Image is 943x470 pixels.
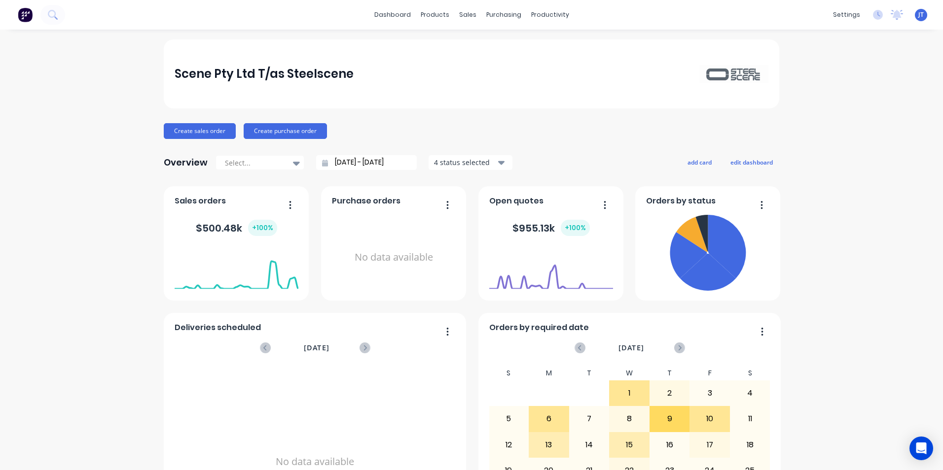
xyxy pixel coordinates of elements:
button: add card [681,156,718,168]
div: $ 955.13k [512,220,590,236]
span: Purchase orders [332,195,400,207]
img: Scene Pty Ltd T/as Steelscene [699,65,768,82]
button: 4 status selected [429,155,512,170]
span: Open quotes [489,195,544,207]
div: 12 [489,433,529,457]
div: 10 [690,406,729,431]
div: 4 status selected [434,157,496,168]
div: settings [828,7,865,22]
div: T [650,366,690,380]
div: 2 [650,381,689,405]
a: dashboard [369,7,416,22]
div: 13 [529,433,569,457]
button: Create sales order [164,123,236,139]
button: Create purchase order [244,123,327,139]
div: W [609,366,650,380]
div: $ 500.48k [196,220,277,236]
div: 1 [610,381,649,405]
div: S [730,366,770,380]
div: + 100 % [561,220,590,236]
span: Sales orders [175,195,226,207]
img: Factory [18,7,33,22]
div: S [489,366,529,380]
div: 3 [690,381,729,405]
div: 5 [489,406,529,431]
button: edit dashboard [724,156,779,168]
div: 11 [730,406,770,431]
span: JT [918,10,924,19]
div: products [416,7,454,22]
span: Deliveries scheduled [175,322,261,334]
div: 16 [650,433,689,457]
div: 17 [690,433,729,457]
div: productivity [526,7,574,22]
div: M [529,366,569,380]
span: [DATE] [618,342,644,353]
div: No data available [332,211,456,304]
div: sales [454,7,481,22]
div: Scene Pty Ltd T/as Steelscene [175,64,354,84]
div: 8 [610,406,649,431]
div: 6 [529,406,569,431]
div: 4 [730,381,770,405]
div: T [569,366,610,380]
span: [DATE] [304,342,329,353]
span: Orders by status [646,195,716,207]
div: 7 [570,406,609,431]
div: 15 [610,433,649,457]
div: 18 [730,433,770,457]
div: Overview [164,153,208,172]
div: purchasing [481,7,526,22]
div: + 100 % [248,220,277,236]
div: F [689,366,730,380]
div: 9 [650,406,689,431]
div: 14 [570,433,609,457]
div: Open Intercom Messenger [909,436,933,460]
